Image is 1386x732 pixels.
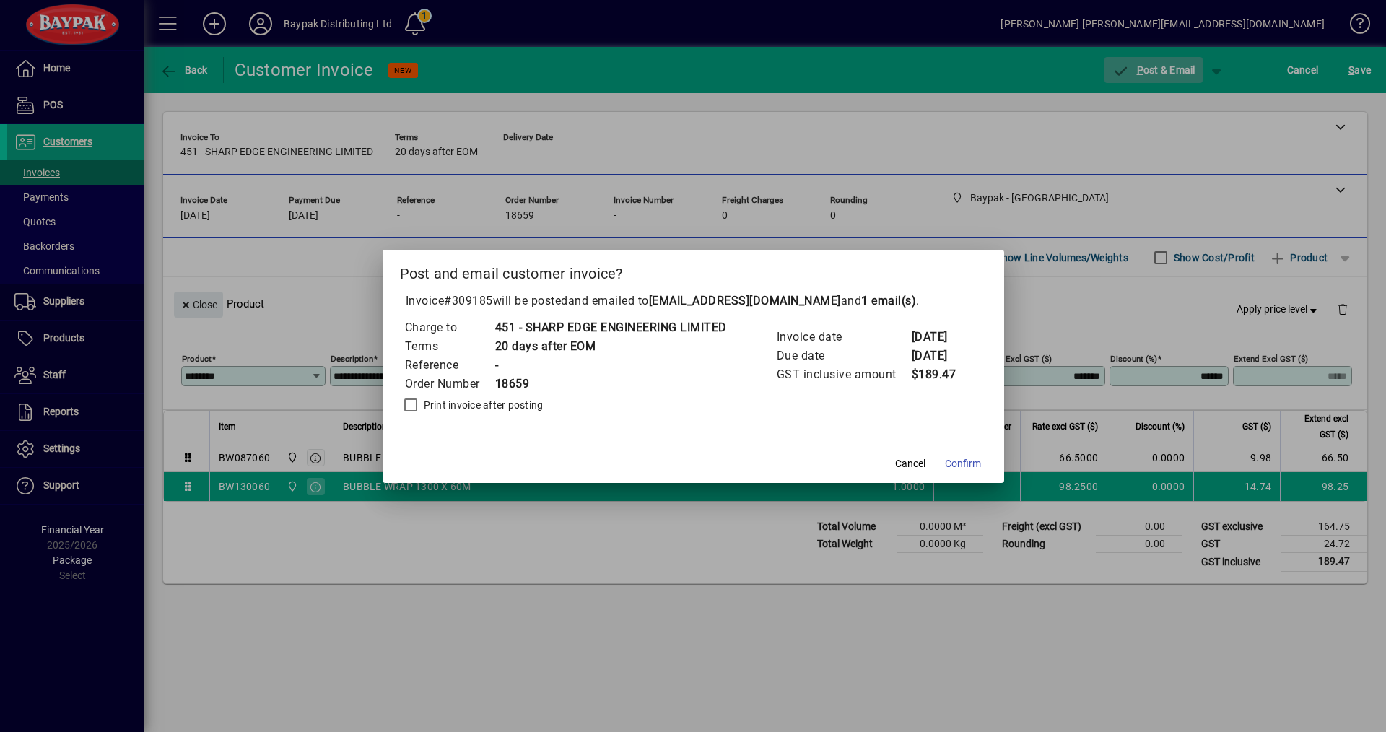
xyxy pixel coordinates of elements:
[404,337,494,356] td: Terms
[404,375,494,393] td: Order Number
[861,294,916,308] b: 1 email(s)
[649,294,841,308] b: [EMAIL_ADDRESS][DOMAIN_NAME]
[404,356,494,375] td: Reference
[911,347,969,365] td: [DATE]
[776,328,911,347] td: Invoice date
[887,451,933,477] button: Cancel
[776,347,911,365] td: Due date
[444,294,493,308] span: #309185
[939,451,987,477] button: Confirm
[494,356,727,375] td: -
[776,365,911,384] td: GST inclusive amount
[421,398,544,412] label: Print invoice after posting
[383,250,1004,292] h2: Post and email customer invoice?
[568,294,917,308] span: and emailed to
[911,328,969,347] td: [DATE]
[404,318,494,337] td: Charge to
[911,365,969,384] td: $189.47
[400,292,987,310] p: Invoice will be posted .
[945,456,981,471] span: Confirm
[494,318,727,337] td: 451 - SHARP EDGE ENGINEERING LIMITED
[841,294,917,308] span: and
[494,337,727,356] td: 20 days after EOM
[895,456,925,471] span: Cancel
[494,375,727,393] td: 18659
